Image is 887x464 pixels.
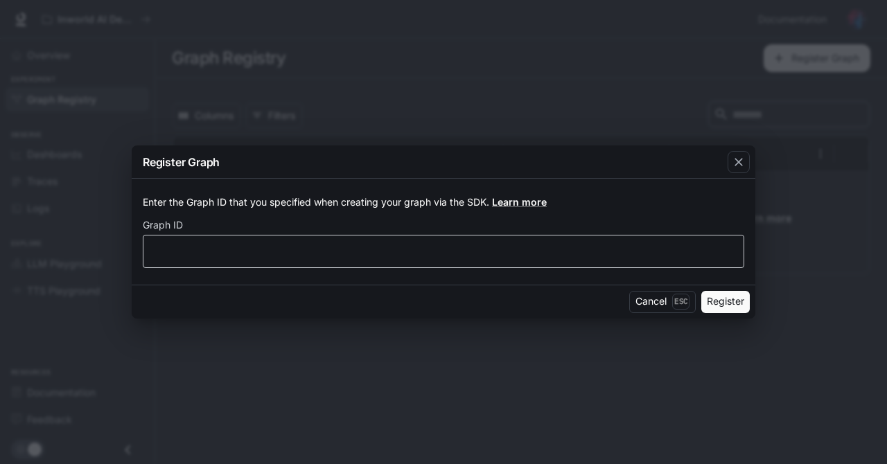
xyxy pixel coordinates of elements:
a: Learn more [492,196,547,208]
button: CancelEsc [629,291,696,313]
p: Enter the Graph ID that you specified when creating your graph via the SDK. [143,195,744,209]
p: Esc [672,294,690,309]
p: Register Graph [143,154,220,170]
button: Register [701,291,750,313]
p: Graph ID [143,220,183,230]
